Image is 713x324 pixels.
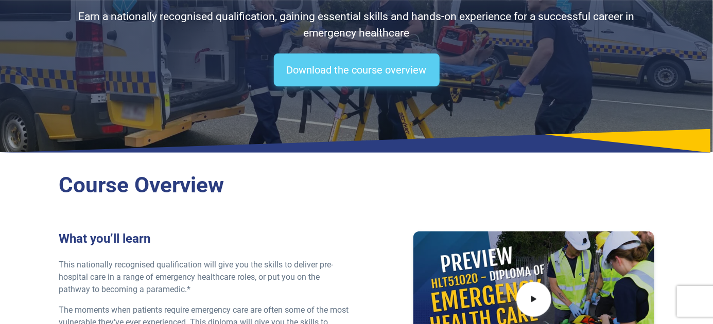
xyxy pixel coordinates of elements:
[59,231,350,246] h3: What you’ll learn
[59,9,654,41] p: Earn a nationally recognised qualification, gaining essential skills and hands-on experience for ...
[59,259,350,296] p: This nationally recognised qualification will give you the skills to deliver pre-hospital care in...
[274,53,440,86] a: Download the course overview
[59,172,654,199] h2: Course Overview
